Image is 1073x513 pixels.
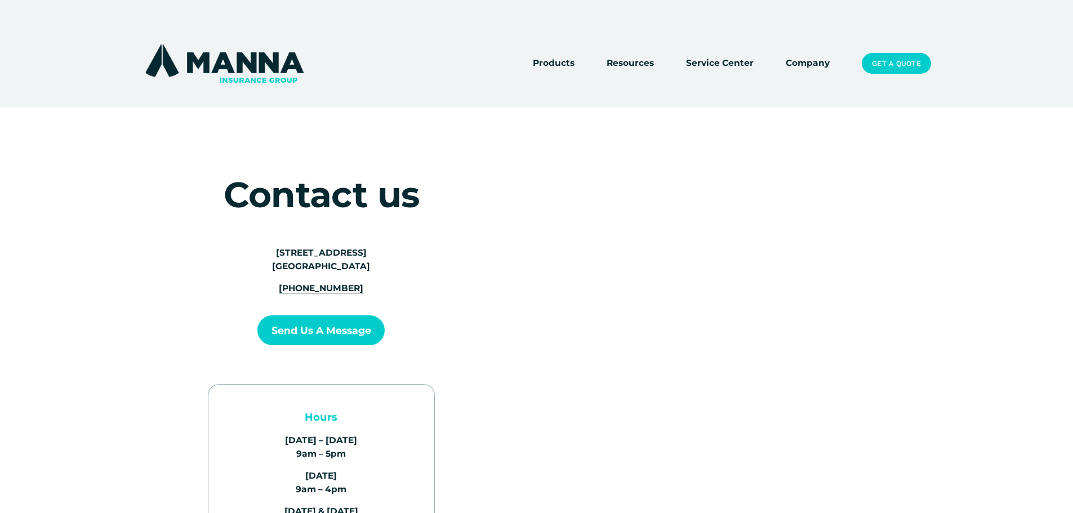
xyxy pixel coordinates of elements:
button: Send us a Message [257,315,385,345]
h1: Contact us [175,176,467,213]
a: Service Center [686,56,754,72]
a: [PHONE_NUMBER] [279,283,363,293]
p: [DATE] 9am – 4pm [242,469,401,497]
span: Products [533,56,575,70]
img: Manna Insurance Group [143,42,306,86]
a: Get a Quote [862,53,930,74]
p: [DATE] – [DATE] 9am – 5pm [242,434,401,461]
a: folder dropdown [607,56,654,72]
span: Resources [607,56,654,70]
a: folder dropdown [533,56,575,72]
a: Company [786,56,830,72]
strong: Hours [305,411,337,423]
p: [STREET_ADDRESS] [GEOGRAPHIC_DATA] [242,246,401,274]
